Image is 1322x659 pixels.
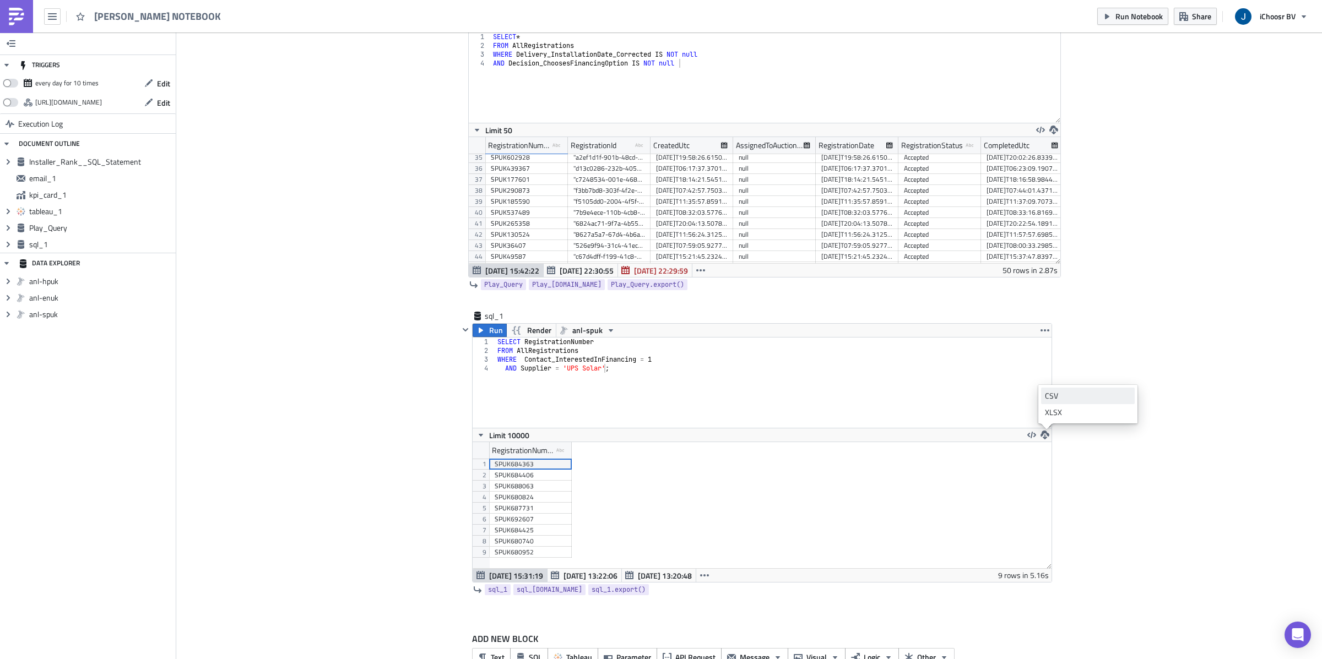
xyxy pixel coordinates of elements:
[491,185,562,196] div: SPUK290873
[572,324,603,337] span: anl-spuk
[488,584,507,595] span: sql_1
[29,173,173,183] span: email_1
[821,196,893,207] div: [DATE]T11:35:57.859184
[473,364,495,373] div: 4
[157,97,170,108] span: Edit
[739,229,810,240] div: null
[617,264,692,277] button: [DATE] 22:29:59
[901,137,963,154] div: RegistrationStatus
[495,459,566,470] div: SPUK684363
[987,207,1058,218] div: [DATE]T08:33:16.816982
[527,324,551,337] span: Render
[739,207,810,218] div: null
[611,279,684,290] span: Play_Query.export()
[491,251,562,262] div: SPUK49587
[495,470,566,481] div: SPUK684406
[459,323,472,336] button: Hide content
[656,152,728,163] div: [DATE]T19:58:26.615040
[491,152,562,163] div: SPUK602928
[656,251,728,262] div: [DATE]T15:21:45.232493
[739,152,810,163] div: null
[656,185,728,196] div: [DATE]T07:42:57.750396
[573,185,645,196] div: "f3bb7bd8-303f-4f2e-bf51-00439ab29992"
[904,163,976,174] div: Accepted
[19,253,80,273] div: DATA EXPLORER
[1003,264,1058,277] div: 50 rows in 2.87s
[656,163,728,174] div: [DATE]T06:17:37.370190
[739,218,810,229] div: null
[543,264,618,277] button: [DATE] 22:30:55
[1045,407,1131,418] div: XLSX
[573,196,645,207] div: "f5105dd0-2004-4f5f-8aad-004642725e90"
[739,185,810,196] div: null
[94,10,222,23] span: [PERSON_NAME] NOTEBOOK
[987,174,1058,185] div: [DATE]T18:16:58.984421
[473,569,548,582] button: [DATE] 15:31:19
[473,337,495,346] div: 1
[987,229,1058,240] div: [DATE]T11:57:57.698518
[489,429,529,441] span: Limit 10000
[739,262,810,273] div: [DATE]T07:33:00.563623
[573,240,645,251] div: "526e9f94-31c4-41ec-abb5-004bcc4d40a3"
[904,152,976,163] div: Accepted
[481,279,526,290] a: Play_Query
[987,163,1058,174] div: [DATE]T06:23:09.190793
[819,137,874,154] div: RegistrationDate
[987,185,1058,196] div: [DATE]T07:44:01.437190
[573,251,645,262] div: "c67d4dff-f199-41c8-866c-004c5953287b"
[469,50,491,59] div: 3
[491,196,562,207] div: SPUK185590
[821,218,893,229] div: [DATE]T20:04:13.507894
[904,174,976,185] div: Accepted
[821,240,893,251] div: [DATE]T07:59:05.927773
[1097,8,1168,25] button: Run Notebook
[491,163,562,174] div: SPUK439367
[653,137,690,154] div: CreatedUtc
[573,262,645,273] div: "0cecd73d-f496-4411-9b85-004e95c68fe2"
[821,174,893,185] div: [DATE]T18:14:21.545133
[739,163,810,174] div: null
[485,124,512,136] span: Limit 50
[29,276,173,286] span: anl-hpuk
[739,240,810,251] div: null
[495,481,566,492] div: SPUK688063
[489,570,543,581] span: [DATE] 15:31:19
[736,137,804,154] div: AssignedToAuctionUtc
[489,324,503,337] span: Run
[469,32,491,41] div: 1
[987,196,1058,207] div: [DATE]T11:37:09.707365
[573,174,645,185] div: "c7248534-001e-4682-b8ea-004261e2afdb"
[573,229,645,240] div: "8627a5a7-67d4-4b6a-99ff-004b8931c614"
[485,584,511,595] a: sql_1
[495,503,566,514] div: SPUK687731
[588,584,649,595] a: sql_1.export()
[1192,10,1211,22] span: Share
[1228,4,1314,29] button: iChoosr BV
[473,355,495,364] div: 3
[656,207,728,218] div: [DATE]T08:32:03.577656
[35,94,102,111] div: https://pushmetrics.io/api/v1/report/PdL5RO7lpG/webhook?token=134e31a976764813b6582a3bdad51f51
[821,207,893,218] div: [DATE]T08:32:03.577656
[18,114,63,134] span: Execution Log
[495,547,566,558] div: SPUK680952
[29,206,173,216] span: tableau_1
[739,196,810,207] div: null
[739,174,810,185] div: null
[495,536,566,547] div: SPUK680740
[1234,7,1253,26] img: Avatar
[19,134,80,154] div: DOCUMENT OUTLINE
[491,240,562,251] div: SPUK36407
[987,152,1058,163] div: [DATE]T20:02:26.833952
[529,279,605,290] a: Play_[DOMAIN_NAME]
[821,251,893,262] div: [DATE]T15:21:45.232493
[987,218,1058,229] div: [DATE]T20:22:54.189191
[469,264,544,277] button: [DATE] 15:42:22
[656,196,728,207] div: [DATE]T11:35:57.859184
[821,152,893,163] div: [DATE]T19:58:26.615040
[998,569,1049,582] div: 9 rows in 5.16s
[469,123,516,137] button: Limit 50
[19,55,60,75] div: TRIGGERS
[984,137,1030,154] div: CompletedUtc
[491,262,562,273] div: SPUK347704
[904,196,976,207] div: Accepted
